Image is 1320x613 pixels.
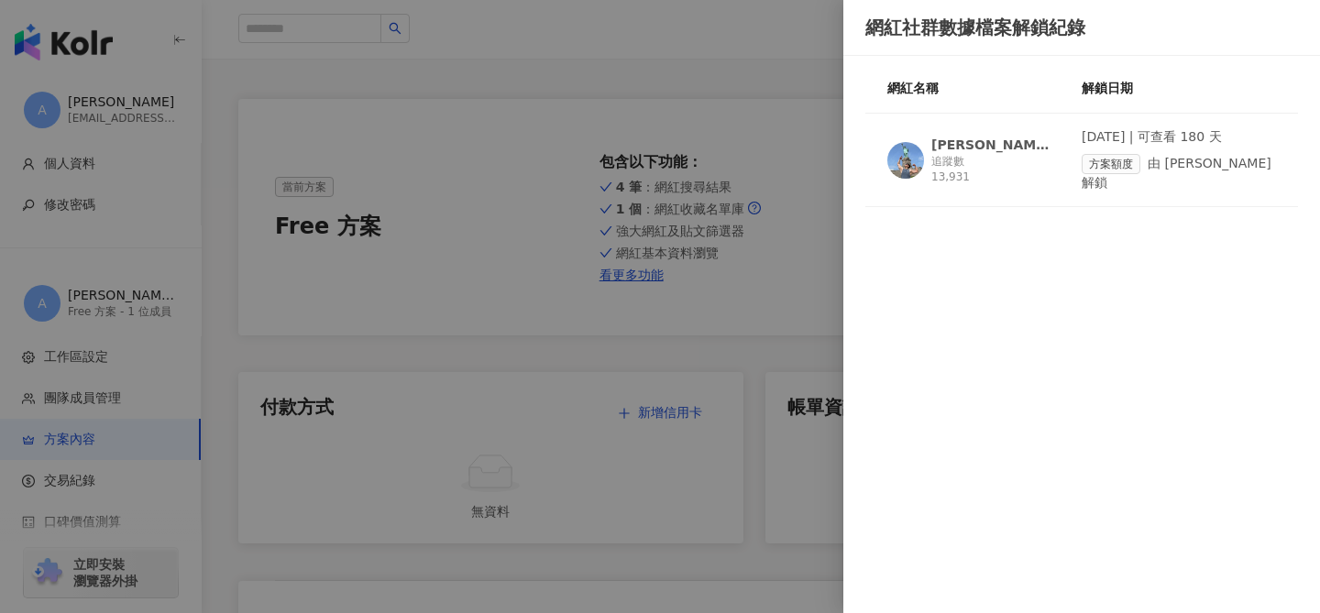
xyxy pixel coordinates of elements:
div: [DATE] | 可查看 180 天 [1082,128,1276,147]
div: [PERSON_NAME] [PERSON_NAME]｜運動生理｜運動科學 [931,136,1050,154]
div: 網紅社群數據檔案解鎖紀錄 [865,15,1298,40]
div: 解鎖日期 [1082,78,1276,98]
div: 追蹤數 13,931 [931,154,1050,185]
img: KOL Avatar [887,142,924,179]
span: 方案額度 [1082,154,1140,174]
div: 由 [PERSON_NAME] 解鎖 [1082,154,1276,192]
div: 網紅名稱 [887,78,1082,98]
a: KOL Avatar[PERSON_NAME] [PERSON_NAME]｜運動生理｜運動科學追蹤數 13,931[DATE] | 可查看 180 天方案額度由 [PERSON_NAME] 解鎖 [865,128,1298,207]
